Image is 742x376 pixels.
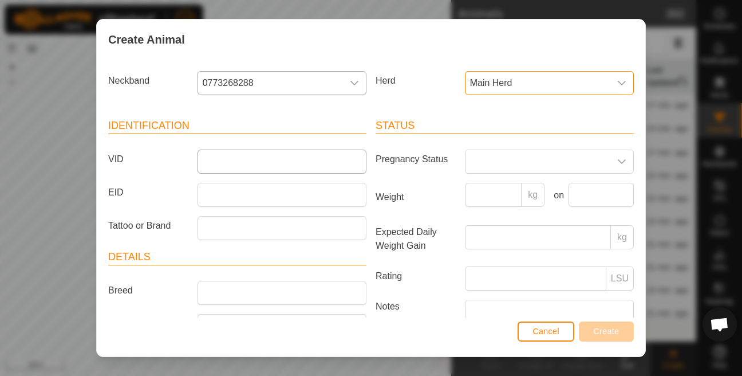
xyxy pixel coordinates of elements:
[108,118,366,134] header: Identification
[371,267,460,286] label: Rating
[104,314,193,328] label: Stock Class
[104,150,193,169] label: VID
[104,281,193,300] label: Breed
[104,183,193,202] label: EID
[579,322,634,342] button: Create
[594,327,619,336] span: Create
[465,72,610,95] span: Main Herd
[371,300,460,365] label: Notes
[371,150,460,169] label: Pregnancy Status
[104,216,193,236] label: Tattoo or Brand
[108,249,366,265] header: Details
[108,31,185,48] span: Create Animal
[376,118,634,134] header: Status
[610,150,633,173] div: dropdown trigger
[522,183,544,207] p-inputgroup-addon: kg
[371,71,460,91] label: Herd
[606,267,634,291] p-inputgroup-addon: LSU
[198,72,343,95] span: 0773268288
[549,189,564,202] label: on
[343,72,366,95] div: dropdown trigger
[371,183,460,211] label: Weight
[104,71,193,91] label: Neckband
[343,315,366,332] div: dropdown trigger
[518,322,574,342] button: Cancel
[702,307,737,342] div: Open chat
[610,72,633,95] div: dropdown trigger
[611,225,634,249] p-inputgroup-addon: kg
[371,225,460,253] label: Expected Daily Weight Gain
[532,327,559,336] span: Cancel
